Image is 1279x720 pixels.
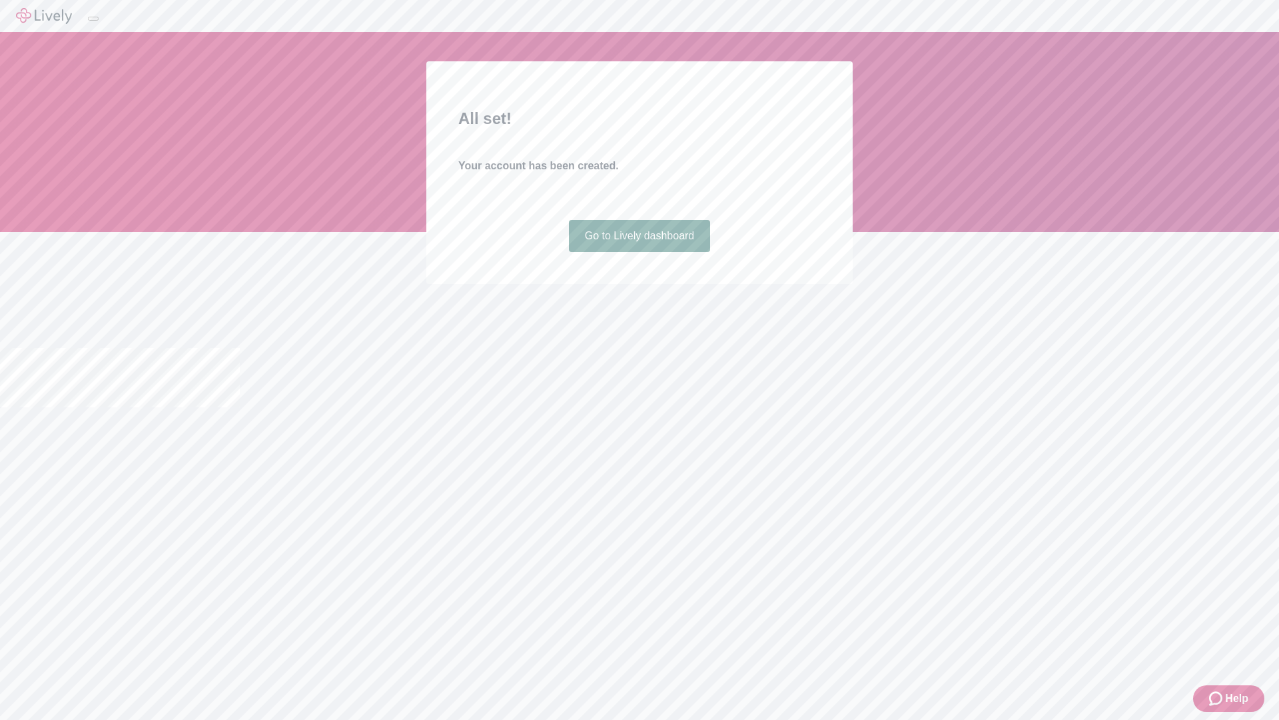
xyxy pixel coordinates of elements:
[1209,691,1225,707] svg: Zendesk support icon
[16,8,72,24] img: Lively
[458,158,821,174] h4: Your account has been created.
[1193,685,1264,712] button: Zendesk support iconHelp
[569,220,711,252] a: Go to Lively dashboard
[458,107,821,131] h2: All set!
[1225,691,1248,707] span: Help
[88,17,99,21] button: Log out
